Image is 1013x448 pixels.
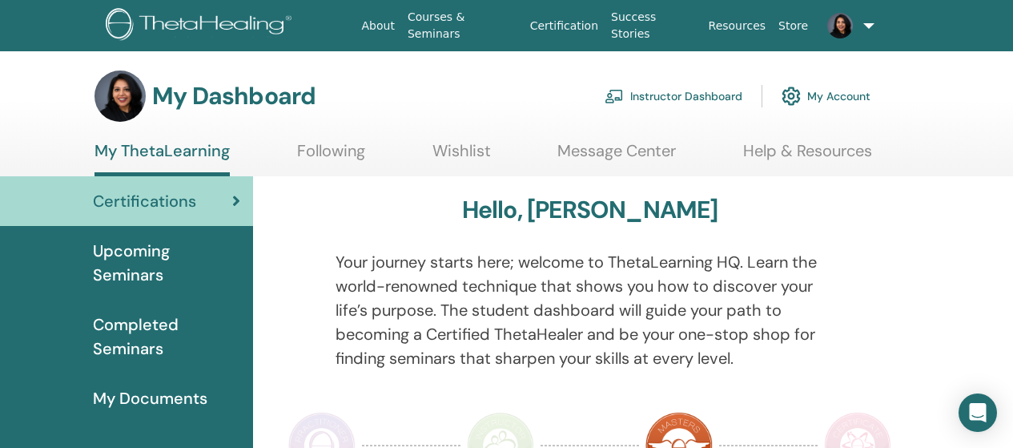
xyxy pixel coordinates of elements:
p: Your journey starts here; welcome to ThetaLearning HQ. Learn the world-renowned technique that sh... [336,250,845,370]
img: default.jpg [94,71,146,122]
a: Courses & Seminars [401,2,524,49]
img: logo.png [106,8,297,44]
div: Open Intercom Messenger [959,394,997,432]
a: My Account [782,79,870,114]
img: chalkboard-teacher.svg [605,89,624,103]
a: Instructor Dashboard [605,79,742,114]
a: Success Stories [605,2,701,49]
a: Following [297,141,365,172]
img: default.jpg [827,13,853,38]
img: cog.svg [782,83,801,110]
h3: Hello, [PERSON_NAME] [462,196,718,224]
a: About [356,11,401,41]
span: Completed Seminars [93,313,240,361]
h3: My Dashboard [152,82,316,111]
span: My Documents [93,386,207,410]
a: Wishlist [432,141,491,172]
span: Certifications [93,189,196,213]
a: Resources [702,11,773,41]
a: Help & Resources [743,141,872,172]
a: Certification [524,11,605,41]
a: Store [772,11,814,41]
span: Upcoming Seminars [93,239,240,287]
a: Message Center [557,141,676,172]
a: My ThetaLearning [94,141,230,176]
